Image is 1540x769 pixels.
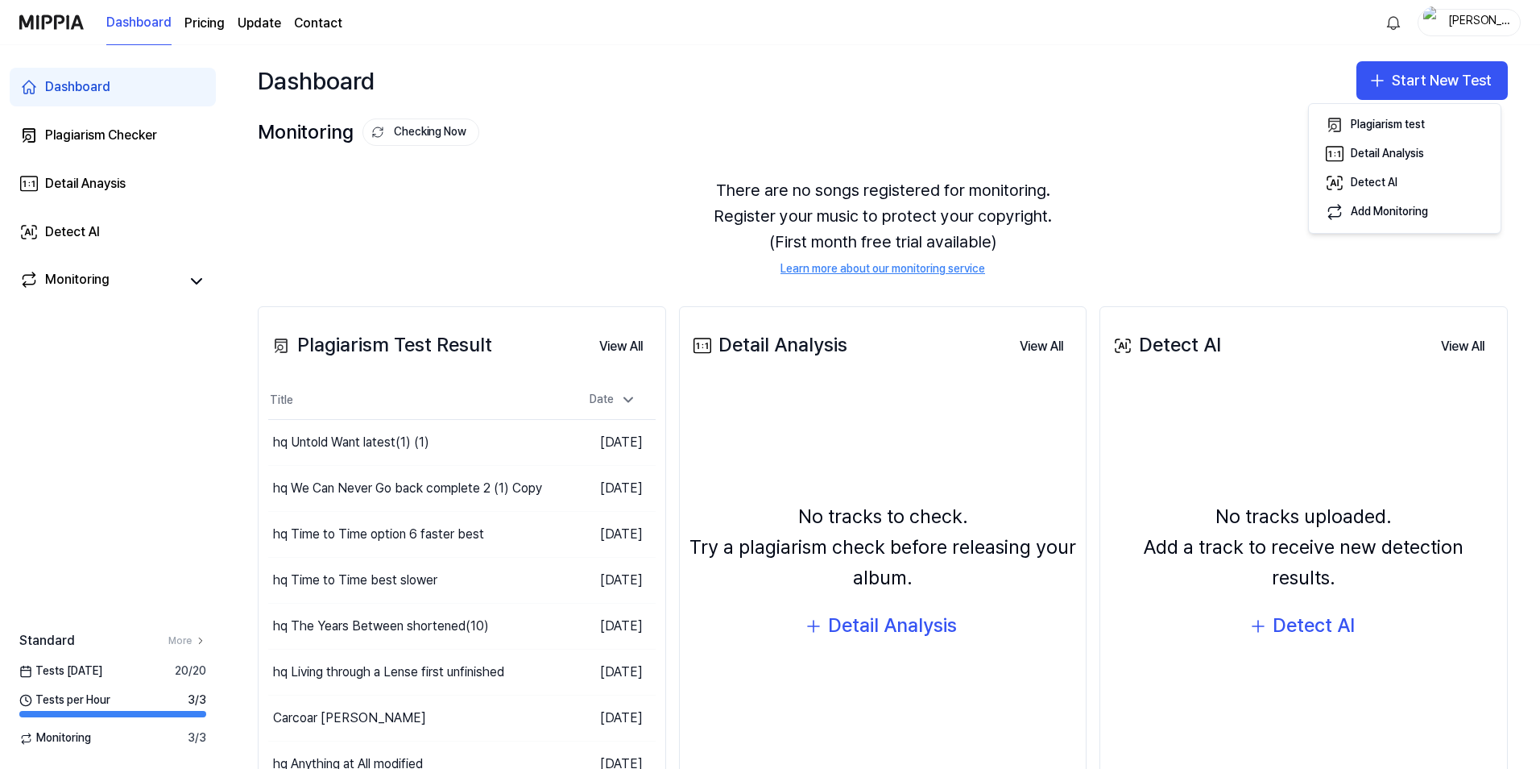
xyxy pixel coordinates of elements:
[273,617,489,636] div: hq The Years Between shortened(10)
[273,571,437,590] div: hq Time to Time best slower
[45,126,157,145] div: Plagiarism Checker
[273,479,542,498] div: hq We Can Never Go back complete 2 (1) Copy
[780,261,985,277] a: Learn more about our monitoring service
[1351,175,1397,191] div: Detect AI
[45,270,110,293] div: Monitoring
[559,604,656,650] td: [DATE]
[10,213,216,251] a: Detect AI
[19,631,75,651] span: Standard
[1315,110,1494,139] button: Plagiarism test
[1351,117,1425,133] div: Plagiarism test
[10,68,216,106] a: Dashboard
[362,118,479,146] button: Checking Now
[10,164,216,203] a: Detail Anaysis
[238,14,281,33] a: Update
[1428,330,1497,363] button: View All
[258,61,375,100] div: Dashboard
[258,117,479,148] div: Monitoring
[268,330,492,360] div: Plagiarism Test Result
[273,525,484,544] div: hq Time to Time option 6 faster best
[1007,330,1076,363] button: View All
[559,420,656,466] td: [DATE]
[45,222,100,242] div: Detect AI
[1423,6,1443,39] img: profile
[559,466,656,512] td: [DATE]
[1237,607,1371,646] button: Detect AI
[559,650,656,696] td: [DATE]
[10,116,216,155] a: Plagiarism Checker
[586,330,656,363] button: View All
[559,696,656,742] td: [DATE]
[689,330,847,360] div: Detail Analysis
[586,329,656,363] a: View All
[1007,329,1076,363] a: View All
[1384,13,1403,32] img: 알림
[1315,139,1494,168] button: Detail Analysis
[689,501,1077,594] div: No tracks to check. Try a plagiarism check before releasing your album.
[559,512,656,558] td: [DATE]
[19,730,91,746] span: Monitoring
[258,158,1508,297] div: There are no songs registered for monitoring. Register your music to protect your copyright. (Fir...
[1418,9,1521,36] button: profile[PERSON_NAME]
[273,663,504,682] div: hq Living through a Lense first unfinished
[273,709,426,728] div: Carcoar [PERSON_NAME]
[793,607,973,646] button: Detail Analysis
[106,1,172,45] a: Dashboard
[1351,146,1424,162] div: Detail Analysis
[1315,197,1494,227] button: Add Monitoring
[1110,501,1497,594] div: No tracks uploaded. Add a track to receive new detection results.
[268,381,559,420] th: Title
[1273,610,1355,641] div: Detect AI
[1428,329,1497,363] a: View All
[184,14,225,33] button: Pricing
[19,270,180,293] a: Monitoring
[583,387,643,413] div: Date
[294,14,342,33] a: Contact
[559,558,656,604] td: [DATE]
[45,77,110,97] div: Dashboard
[175,663,206,680] span: 20 / 20
[168,634,206,648] a: More
[188,730,206,746] span: 3 / 3
[1315,168,1494,197] button: Detect AI
[273,433,429,452] div: hq Untold Want latest(1) (1)
[1356,61,1508,100] button: Start New Test
[1110,330,1221,360] div: Detect AI
[188,692,206,709] span: 3 / 3
[45,174,126,193] div: Detail Anaysis
[1351,204,1428,220] div: Add Monitoring
[828,610,957,641] div: Detail Analysis
[19,663,102,680] span: Tests [DATE]
[1447,13,1510,31] div: [PERSON_NAME]
[19,692,110,709] span: Tests per Hour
